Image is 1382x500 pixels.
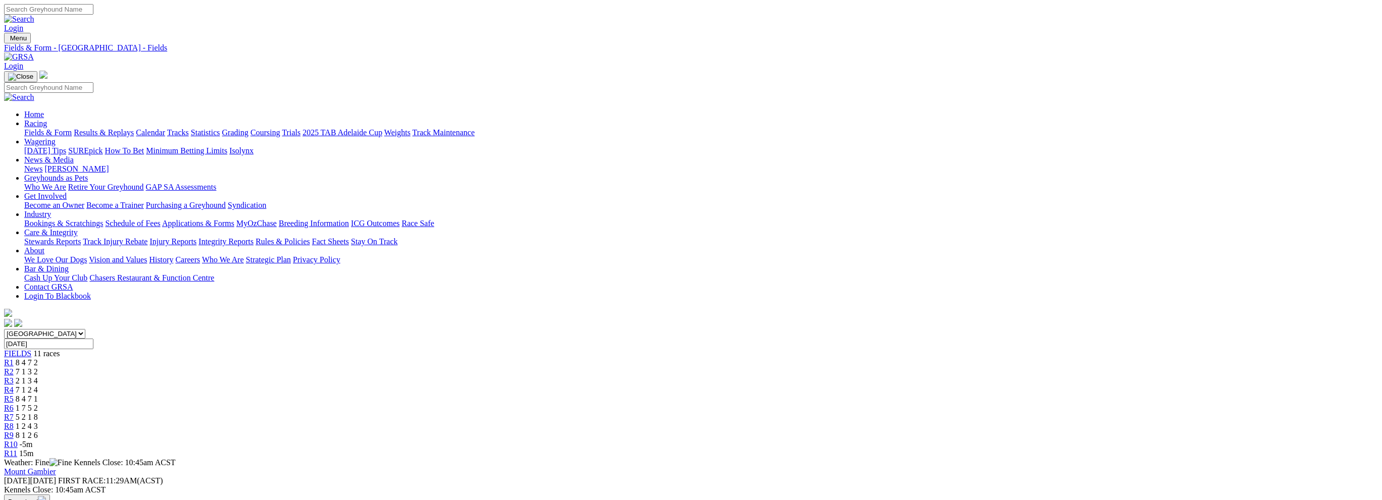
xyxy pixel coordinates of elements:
[24,246,44,255] a: About
[105,219,160,228] a: Schedule of Fees
[24,210,51,218] a: Industry
[282,128,300,137] a: Trials
[302,128,382,137] a: 2025 TAB Adelaide Cup
[24,283,73,291] a: Contact GRSA
[4,358,14,367] a: R1
[16,358,38,367] span: 8 4 7 2
[24,273,1378,283] div: Bar & Dining
[175,255,200,264] a: Careers
[89,273,214,282] a: Chasers Restaurant & Function Centre
[16,385,38,394] span: 7 1 2 4
[4,422,14,430] a: R8
[16,404,38,412] span: 1 7 5 2
[58,476,106,485] span: FIRST RACE:
[255,237,310,246] a: Rules & Policies
[44,164,109,173] a: [PERSON_NAME]
[136,128,165,137] a: Calendar
[312,237,349,246] a: Fact Sheets
[351,237,397,246] a: Stay On Track
[24,146,1378,155] div: Wagering
[279,219,349,228] a: Breeding Information
[4,458,74,467] span: Weather: Fine
[4,52,34,62] img: GRSA
[20,440,33,449] span: -5m
[4,339,93,349] input: Select date
[222,128,248,137] a: Grading
[198,237,253,246] a: Integrity Reports
[4,319,12,327] img: facebook.svg
[105,146,144,155] a: How To Bet
[10,34,27,42] span: Menu
[39,71,47,79] img: logo-grsa-white.png
[4,413,14,421] a: R7
[146,201,226,209] a: Purchasing a Greyhound
[86,201,144,209] a: Become a Trainer
[236,219,277,228] a: MyOzChase
[167,128,189,137] a: Tracks
[74,458,175,467] span: Kennels Close: 10:45am ACST
[24,110,44,119] a: Home
[68,146,103,155] a: SUREpick
[16,422,38,430] span: 1 2 4 3
[384,128,411,137] a: Weights
[24,201,1378,210] div: Get Involved
[4,440,18,449] span: R10
[33,349,60,358] span: 11 races
[24,146,66,155] a: [DATE] Tips
[58,476,163,485] span: 11:29AM(ACST)
[24,219,1378,228] div: Industry
[149,255,173,264] a: History
[250,128,280,137] a: Coursing
[16,431,38,439] span: 8 1 2 6
[4,82,93,93] input: Search
[228,201,266,209] a: Syndication
[4,43,1378,52] a: Fields & Form - [GEOGRAPHIC_DATA] - Fields
[4,4,93,15] input: Search
[4,485,1378,494] div: Kennels Close: 10:45am ACST
[202,255,244,264] a: Who We Are
[229,146,253,155] a: Isolynx
[4,376,14,385] a: R3
[162,219,234,228] a: Applications & Forms
[4,385,14,394] a: R4
[149,237,196,246] a: Injury Reports
[351,219,399,228] a: ICG Outcomes
[14,319,22,327] img: twitter.svg
[24,201,84,209] a: Become an Owner
[89,255,147,264] a: Vision and Values
[4,367,14,376] a: R2
[4,71,37,82] button: Toggle navigation
[16,376,38,385] span: 2 1 3 4
[74,128,134,137] a: Results & Replays
[4,15,34,24] img: Search
[191,128,220,137] a: Statistics
[146,146,227,155] a: Minimum Betting Limits
[68,183,144,191] a: Retire Your Greyhound
[24,255,1378,264] div: About
[413,128,475,137] a: Track Maintenance
[4,431,14,439] a: R9
[246,255,291,264] a: Strategic Plan
[24,273,87,282] a: Cash Up Your Club
[16,413,38,421] span: 5 2 1 8
[24,237,81,246] a: Stewards Reports
[16,395,38,403] span: 8 4 7 1
[4,24,23,32] a: Login
[49,458,72,467] img: Fine
[16,367,38,376] span: 7 1 3 2
[4,467,56,476] a: Mount Gambier
[24,228,78,237] a: Care & Integrity
[4,349,31,358] a: FIELDS
[4,476,30,485] span: [DATE]
[4,309,12,317] img: logo-grsa-white.png
[4,404,14,412] a: R6
[24,137,56,146] a: Wagering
